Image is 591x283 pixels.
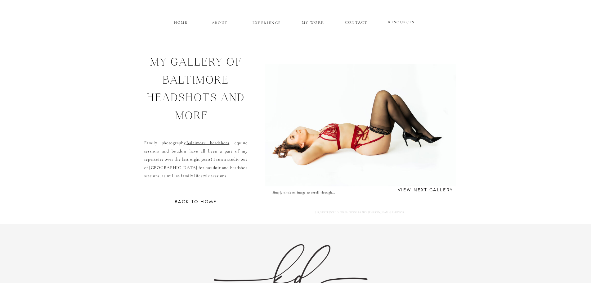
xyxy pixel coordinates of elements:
[315,210,406,217] a: [US_STATE] WEDDING PHOTOGRAPHY, [PERSON_NAME] PHOTOS
[345,19,368,24] a: CONTACT
[173,19,189,24] a: HOME
[272,189,354,195] p: Simply click on image to scroll through...
[186,140,229,145] a: Baltimore headshots
[159,198,232,210] a: BACK TO HOME
[387,19,416,24] a: RESOURCES
[137,55,255,125] h1: my gallery of baltimore headshots and more...
[212,19,228,25] a: ABOUT
[395,186,456,192] a: view next gallery
[252,19,282,25] a: EXPERIENCE
[144,139,248,204] p: Family photography, , equine sessions and boudoir have all been a part of my repertoire over the ...
[301,19,325,25] a: MY WORK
